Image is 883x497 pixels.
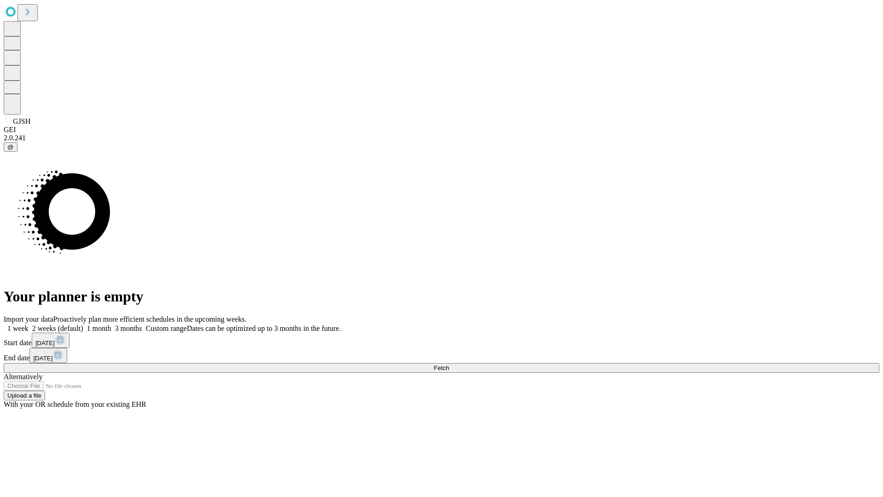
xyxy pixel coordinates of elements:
span: GJSH [13,117,30,125]
div: Start date [4,333,879,348]
span: With your OR schedule from your existing EHR [4,400,146,408]
span: Custom range [146,324,187,332]
button: Upload a file [4,391,45,400]
span: Dates can be optimized up to 3 months in the future. [187,324,341,332]
span: Fetch [434,364,449,371]
span: Alternatively [4,373,42,381]
span: [DATE] [33,355,52,362]
span: 3 months [115,324,142,332]
button: Fetch [4,363,879,373]
h1: Your planner is empty [4,288,879,305]
span: 1 week [7,324,29,332]
span: Import your data [4,315,53,323]
button: @ [4,142,17,152]
button: [DATE] [32,333,69,348]
button: [DATE] [29,348,67,363]
div: GEI [4,126,879,134]
span: 2 weeks (default) [32,324,83,332]
span: [DATE] [35,340,55,347]
div: 2.0.241 [4,134,879,142]
div: End date [4,348,879,363]
span: @ [7,144,14,150]
span: 1 month [87,324,111,332]
span: Proactively plan more efficient schedules in the upcoming weeks. [53,315,247,323]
